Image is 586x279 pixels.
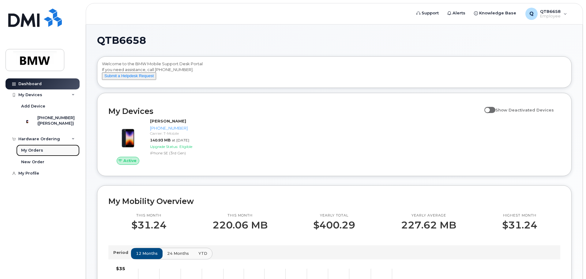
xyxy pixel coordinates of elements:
span: Active [123,158,137,164]
div: [PHONE_NUMBER] [150,125,213,131]
img: image20231002-3703462-1angbar.jpeg [113,121,143,151]
tspan: $35 [116,266,125,271]
span: Show Deactivated Devices [495,107,554,112]
button: Submit a Helpdesk Request [102,72,156,80]
p: This month [212,213,268,218]
a: Submit a Helpdesk Request [102,73,156,78]
span: 140.93 MB [150,138,171,142]
span: at [DATE] [172,138,189,142]
span: YTD [198,251,207,256]
p: Highest month [502,213,537,218]
h2: My Devices [108,107,481,116]
span: Eligible [179,144,192,149]
iframe: Messenger Launcher [559,252,581,274]
div: Welcome to the BMW Mobile Support Desk Portal If you need assistance, call [PHONE_NUMBER]. [102,61,567,85]
span: QTB6658 [97,36,146,45]
span: Upgrade Status: [150,144,178,149]
p: $31.24 [502,220,537,231]
p: This month [131,213,167,218]
input: Show Deactivated Devices [484,104,489,109]
span: 24 months [167,251,189,256]
div: iPhone SE (3rd Gen) [150,150,213,156]
p: Yearly average [401,213,456,218]
a: Active[PERSON_NAME][PHONE_NUMBER]Carrier: T-Mobile140.93 MBat [DATE]Upgrade Status:EligibleiPhone... [108,118,216,165]
p: 220.06 MB [212,220,268,231]
h2: My Mobility Overview [108,197,560,206]
p: $400.29 [313,220,355,231]
strong: [PERSON_NAME] [150,119,186,123]
p: 227.62 MB [401,220,456,231]
div: Carrier: T-Mobile [150,131,213,136]
p: Yearly total [313,213,355,218]
p: Period [113,250,131,255]
p: $31.24 [131,220,167,231]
